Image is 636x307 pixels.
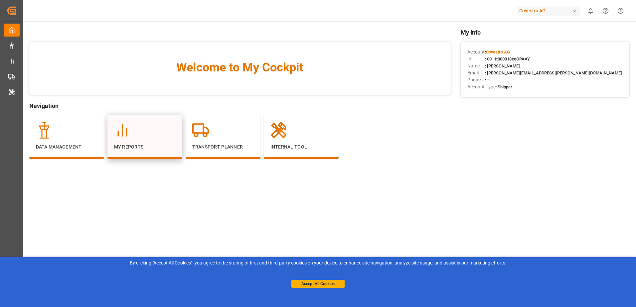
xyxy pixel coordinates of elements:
[192,144,254,151] p: Transport Planner
[36,144,97,151] p: Data Management
[496,84,512,89] span: : Shipper
[485,50,510,54] span: :
[485,70,622,75] span: : [PERSON_NAME][EMAIL_ADDRESS][PERSON_NAME][DOMAIN_NAME]
[461,28,629,37] span: My Info
[43,58,437,76] span: Welcome to My Cockpit
[29,101,451,110] span: Navigation
[467,55,485,62] span: Id
[291,280,345,288] button: Accept All Cookies
[467,69,485,76] span: Email
[467,76,485,83] span: Phone
[467,83,496,90] span: Account Type
[598,3,613,18] button: Help Center
[517,4,583,17] button: Covestro AG
[583,3,598,18] button: show 0 new notifications
[517,6,580,16] div: Covestro AG
[270,144,332,151] p: Internal Tool
[5,259,631,266] div: By clicking "Accept All Cookies”, you agree to the storing of first and third-party cookies on yo...
[467,49,485,55] span: Account
[114,144,176,151] p: My Reports
[486,50,510,54] span: Covestro AG
[467,62,485,69] span: Name
[485,63,520,68] span: : [PERSON_NAME]
[485,77,490,82] span: : —
[485,56,530,61] span: : 0011t000013eqOPAAY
